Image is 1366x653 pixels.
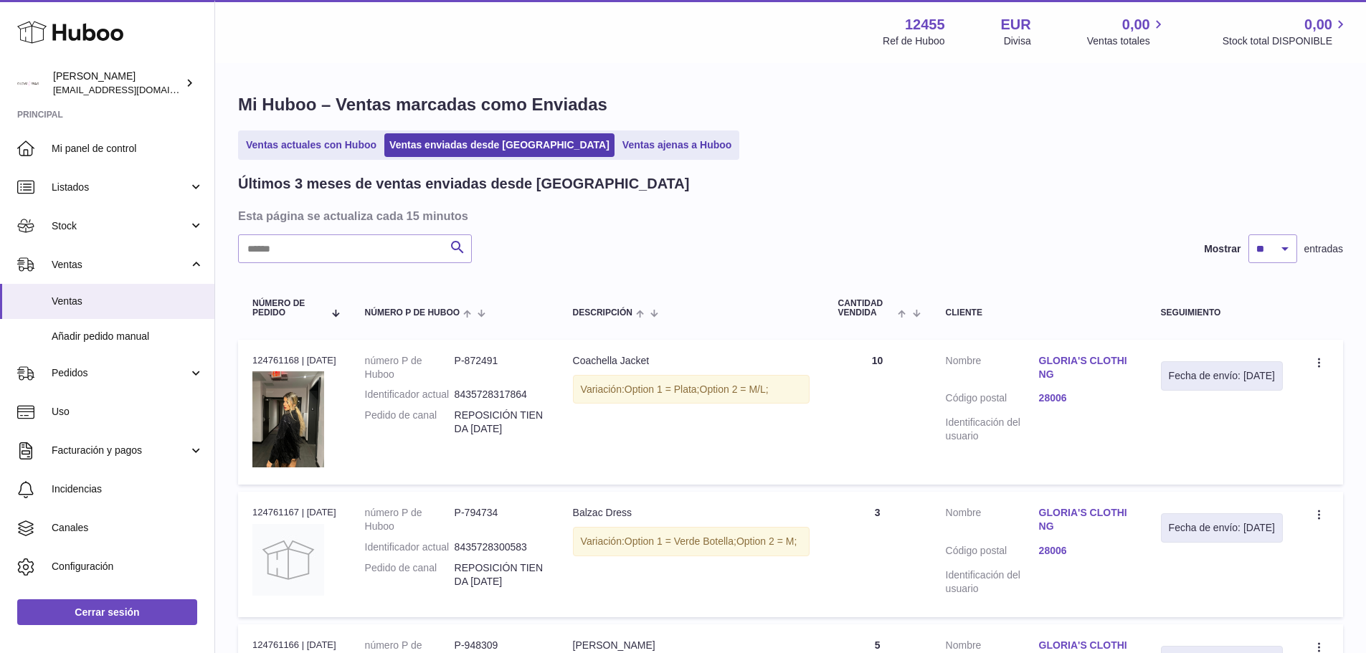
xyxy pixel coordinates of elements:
dt: Código postal [946,544,1039,561]
img: 262.png [252,371,324,467]
a: Ventas actuales con Huboo [241,133,381,157]
span: [EMAIL_ADDRESS][DOMAIN_NAME] [53,84,211,95]
dt: Pedido de canal [365,409,455,436]
span: Añadir pedido manual [52,330,204,343]
td: 3 [824,492,931,616]
span: Option 1 = Verde Botella; [625,535,736,547]
dd: 8435728317864 [455,388,544,401]
div: Variación: [573,375,810,404]
strong: EUR [1001,15,1031,34]
span: Option 2 = M; [736,535,797,547]
div: Fecha de envío: [DATE] [1169,369,1275,383]
span: Option 2 = M/L; [700,383,769,395]
div: Fecha de envío: [DATE] [1169,521,1275,535]
div: Seguimiento [1161,308,1283,318]
span: Facturación y pagos [52,444,189,457]
span: Ventas [52,258,189,272]
span: Uso [52,405,204,419]
span: Ventas [52,295,204,308]
a: GLORIA'S CLOTHING [1039,506,1132,533]
dd: REPOSICIÓN TIENDA [DATE] [455,561,544,588]
span: Stock total DISPONIBLE [1223,34,1349,48]
a: Ventas ajenas a Huboo [617,133,737,157]
span: 0,00 [1122,15,1150,34]
a: Ventas enviadas desde [GEOGRAPHIC_DATA] [384,133,615,157]
dt: Código postal [946,391,1039,409]
div: Balzac Dress [573,506,810,520]
td: 10 [824,340,931,485]
img: no-photo.jpg [252,524,324,596]
a: 0,00 Ventas totales [1087,15,1167,48]
div: 124761167 | [DATE] [252,506,336,519]
div: 124761168 | [DATE] [252,354,336,367]
h1: Mi Huboo – Ventas marcadas como Enviadas [238,93,1343,116]
h3: Esta página se actualiza cada 15 minutos [238,208,1339,224]
span: número P de Huboo [365,308,460,318]
dt: Identificador actual [365,540,455,554]
dt: Nombre [946,354,1039,385]
div: [PERSON_NAME] [573,639,810,652]
dt: Pedido de canal [365,561,455,588]
dd: REPOSICIÓN TIENDA [DATE] [455,409,544,436]
img: internalAdmin-12455@internal.huboo.com [17,72,39,94]
span: Mi panel de control [52,142,204,156]
span: Número de pedido [252,299,323,318]
dt: Identificación del usuario [946,568,1039,596]
div: 124761166 | [DATE] [252,639,336,652]
span: Descripción [573,308,632,318]
h2: Últimos 3 meses de ventas enviadas desde [GEOGRAPHIC_DATA] [238,174,689,194]
a: Cerrar sesión [17,599,197,625]
dt: número P de Huboo [365,354,455,381]
dd: P-794734 [455,506,544,533]
label: Mostrar [1204,242,1241,256]
a: 0,00 Stock total DISPONIBLE [1223,15,1349,48]
dt: número P de Huboo [365,506,455,533]
strong: 12455 [905,15,945,34]
span: Listados [52,181,189,194]
div: Coachella Jacket [573,354,810,368]
dt: Nombre [946,506,1039,537]
div: Cliente [946,308,1132,318]
span: Ventas totales [1087,34,1167,48]
div: Variación: [573,527,810,556]
span: 0,00 [1304,15,1332,34]
dt: Identificador actual [365,388,455,401]
dt: Identificación del usuario [946,416,1039,443]
a: GLORIA'S CLOTHING [1039,354,1132,381]
dd: P-872491 [455,354,544,381]
span: Cantidad vendida [838,299,895,318]
span: Pedidos [52,366,189,380]
span: entradas [1304,242,1343,256]
a: 28006 [1039,544,1132,558]
a: 28006 [1039,391,1132,405]
div: Ref de Huboo [883,34,944,48]
span: Configuración [52,560,204,573]
span: Stock [52,219,189,233]
span: Incidencias [52,482,204,496]
span: Option 1 = Plata; [625,383,700,395]
div: Divisa [1004,34,1031,48]
div: [PERSON_NAME] [53,70,182,97]
span: Canales [52,521,204,535]
dd: 8435728300583 [455,540,544,554]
